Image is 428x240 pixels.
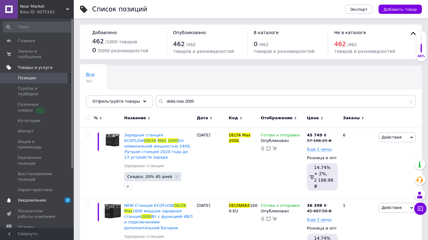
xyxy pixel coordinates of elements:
span: 2 [65,198,71,203]
span: / 462 [259,42,268,47]
span: 2000 [168,138,178,143]
span: товаров и разновидностей [173,49,234,54]
div: Розница и опт [307,155,338,161]
span: 14.74% + 2%, [314,165,330,176]
span: товаров и разновидностей [254,49,315,54]
span: 462 [92,37,104,45]
span: Категории [18,118,40,124]
span: DELTA [174,203,186,208]
span: Удаленные позиции [18,155,57,166]
div: ₴ [307,132,332,138]
span: Сезонные скидки [18,102,57,113]
span: Товары и услуги [18,65,53,70]
div: Розница и опт [307,226,338,231]
span: Главная [18,38,35,44]
span: Готово к отправке [261,133,300,139]
div: ₴ [307,203,332,208]
span: / 462 [347,42,357,47]
span: / 1000 товаров [105,39,137,44]
div: 46% [416,54,426,58]
span: Max [242,133,250,137]
span: DELTA [144,138,156,143]
span: Акции и промокоды [18,139,57,150]
span: Зарядная станция ECOFLOW [124,133,163,143]
span: Экспорт [350,7,367,12]
span: Опубликовано [173,30,206,35]
span: Заказы и сообщения [18,49,57,60]
span: Еще 2 цены [307,147,332,152]
span: 1600 мощная зарядная станция [124,209,182,219]
span: Цена [307,115,319,121]
a: NEW Станция ECOFLOWDELTAMax1600 мощная зарядная станция2000Вт с функцией ИБП и подключением допол... [124,203,193,230]
span: Уведомления [18,198,46,203]
span: 2000 [229,138,239,143]
span: Действия [382,205,402,210]
button: Добавить товар [379,5,422,14]
span: Название [124,115,146,121]
span: 2000 [141,214,151,219]
span: Действия [382,135,402,140]
span: Позиции [18,75,36,81]
span: Готово к отправке [261,203,300,210]
span: Дата [197,115,208,121]
span: товаров и разновидностей [334,49,395,54]
span: Max [124,209,132,213]
a: Зарядные станции [124,163,164,169]
span: / 5000 разновидностей [97,48,148,53]
span: В каталоге [254,30,279,35]
span: 462 [334,40,346,48]
span: MAX [158,138,167,143]
button: Экспорт [345,5,372,14]
a: Зарядная станция ECOFLOWDELTAMAX2000EU- номинальной мощностью 2400, Лучшая станция 2024 года до 1... [124,133,191,160]
span: % [94,115,98,121]
span: Отфильтруйте товары [92,99,140,104]
span: 2 188.98 ₴ [314,178,333,189]
div: Ваш ID: 4075162 [20,9,74,15]
span: Импорт [18,128,34,134]
span: NEW Станция ECOFLOW [124,203,174,208]
div: [DATE] [195,128,227,198]
button: Чат с покупателем [414,203,426,215]
div: Список позиций [92,6,147,13]
span: DELTA [229,133,241,137]
span: Добавить товар [383,7,417,12]
div: 6 [339,128,377,198]
span: 462 [86,79,95,84]
div: 45 497.50 ₴ [307,208,332,214]
span: Отображение [261,115,293,121]
span: Восстановление позиций [18,171,57,182]
span: Все [86,72,95,78]
span: Показатели работы компании [18,208,57,219]
input: Поиск [3,22,73,33]
div: Опубликован [261,208,304,214]
span: Не в каталоге [334,30,366,35]
b: 36 398 [307,203,322,208]
img: NEW Станция ECOFLOW DELTA Max 1600 мощная зарядная станция 2000 Вт с функцией ИБП и подключением ... [104,203,121,219]
img: Зарядная станция ECOFLOW DELTA MAX 2000 EU- номинальной мощностью 2400, Лучшая станция 2024 года ... [104,132,121,148]
span: 0 [92,46,96,54]
div: 57 186.25 ₴ [307,138,332,144]
input: Поиск по названию позиции, артикулу и поисковым запросам [156,95,416,108]
span: Скидка: 20% 40 дней [127,175,172,179]
span: Вт с функцией ИБП и подключением дополнительной батареи [124,214,193,230]
span: 0 [254,40,258,48]
span: DELTA [229,203,241,208]
a: Зарядные станции [124,234,164,239]
span: Еще 2 цены [307,217,332,222]
span: Характеристики [18,187,53,193]
span: / 462 [186,42,196,47]
span: Отзывы [18,224,34,230]
span: MAX [241,203,250,208]
div: Опубликован [261,138,304,144]
span: Группы и подборки [18,86,57,97]
span: Near Market [20,4,66,9]
span: Код [229,115,238,121]
span: Заказы [343,115,360,121]
span: Добавлено [92,30,117,35]
b: 45 749 [307,133,322,137]
span: 462 [173,40,185,48]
